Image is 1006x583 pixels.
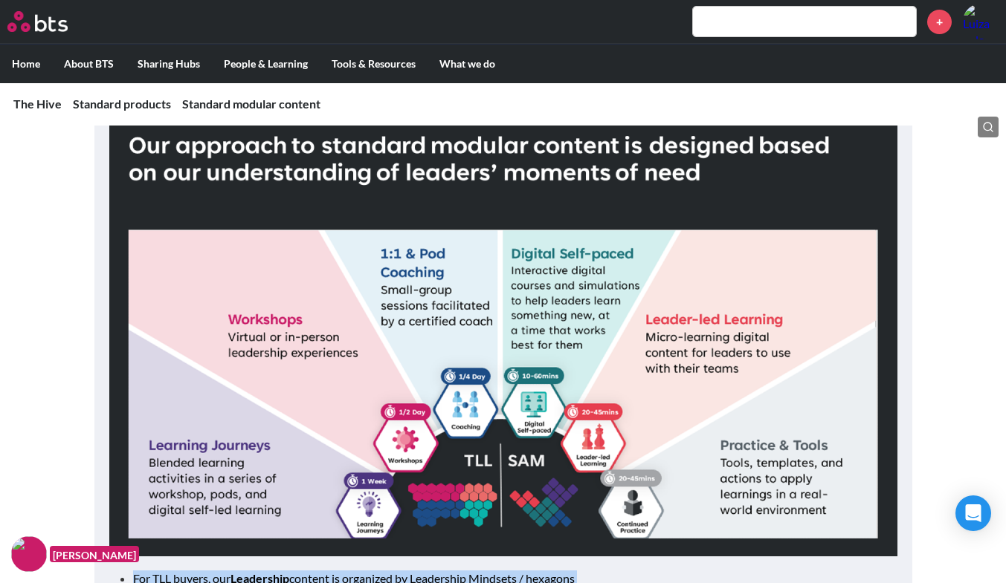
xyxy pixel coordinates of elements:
[320,45,428,83] label: Tools & Resources
[927,10,952,34] a: +
[7,11,68,32] img: BTS Logo
[52,45,126,83] label: About BTS
[7,11,95,32] a: Go home
[73,97,171,111] a: Standard products
[182,97,320,111] a: Standard modular content
[11,536,47,572] img: F
[963,4,999,39] a: Profile
[126,45,212,83] label: Sharing Hubs
[212,45,320,83] label: People & Learning
[955,495,991,531] div: Open Intercom Messenger
[428,45,507,83] label: What we do
[50,546,139,563] figcaption: [PERSON_NAME]
[13,97,62,111] a: The Hive
[963,4,999,39] img: Luiza Falcao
